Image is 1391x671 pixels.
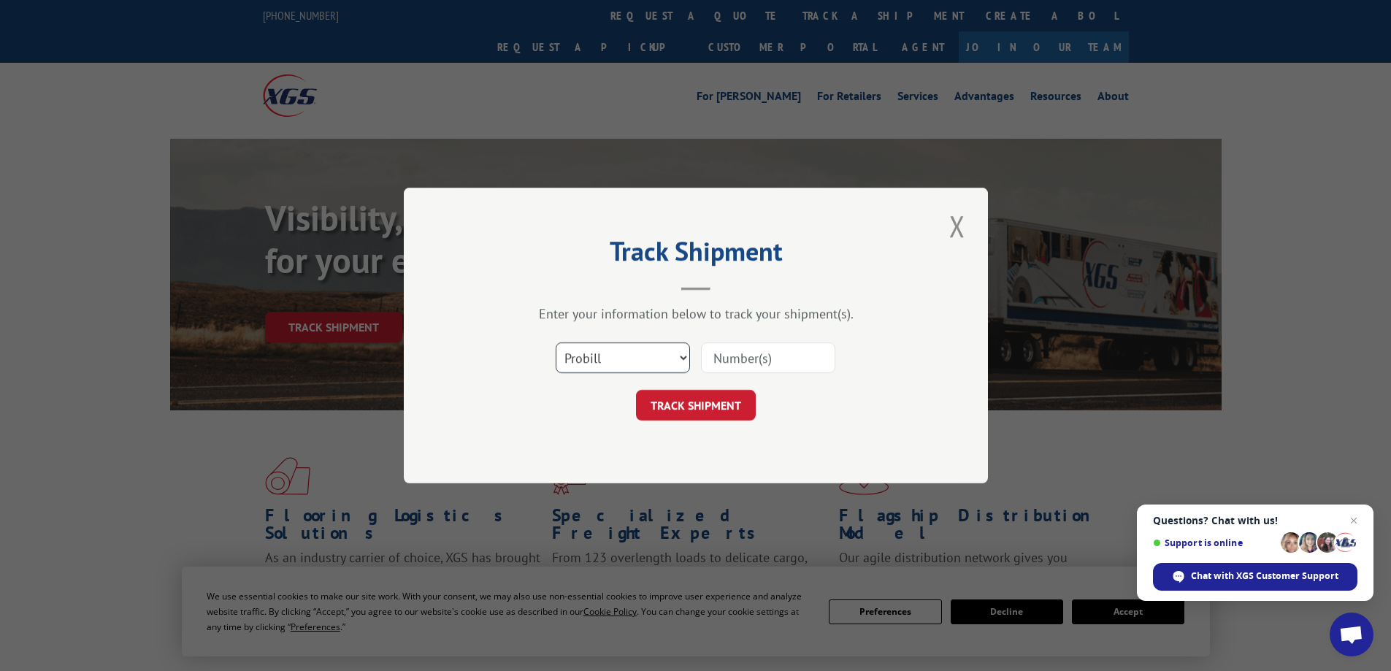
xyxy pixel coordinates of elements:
[1153,563,1357,591] span: Chat with XGS Customer Support
[636,390,756,421] button: TRACK SHIPMENT
[1153,515,1357,526] span: Questions? Chat with us!
[701,342,835,373] input: Number(s)
[477,241,915,269] h2: Track Shipment
[1153,537,1276,548] span: Support is online
[1330,613,1373,656] a: Open chat
[1191,570,1338,583] span: Chat with XGS Customer Support
[477,305,915,322] div: Enter your information below to track your shipment(s).
[945,206,970,246] button: Close modal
